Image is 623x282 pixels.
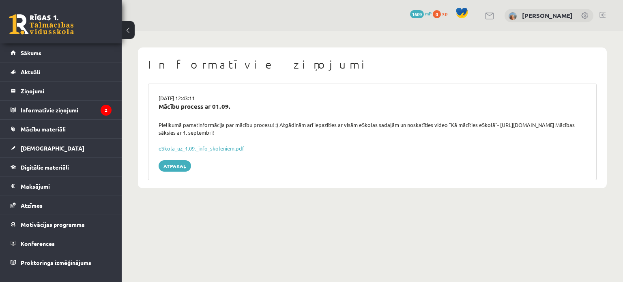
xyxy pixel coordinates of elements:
[11,139,112,157] a: [DEMOGRAPHIC_DATA]
[11,177,112,196] a: Maksājumi
[11,234,112,253] a: Konferences
[21,144,84,152] span: [DEMOGRAPHIC_DATA]
[21,221,85,228] span: Motivācijas programma
[11,43,112,62] a: Sākums
[522,11,573,19] a: [PERSON_NAME]
[159,160,191,172] a: Atpakaļ
[21,68,40,75] span: Aktuāli
[21,82,112,100] legend: Ziņojumi
[153,94,592,102] div: [DATE] 12:43:11
[11,158,112,177] a: Digitālie materiāli
[442,10,447,17] span: xp
[101,105,112,116] i: 2
[410,10,432,17] a: 1609 mP
[159,145,244,152] a: eSkola_uz_1.09._info_skolēniem.pdf
[21,177,112,196] legend: Maksājumi
[433,10,441,18] span: 0
[21,202,43,209] span: Atzīmes
[153,121,592,137] div: Pielikumā pamatinformācija par mācību procesu! :) Atgādinām arī iepazīties ar visām eSkolas sadaļ...
[21,259,91,266] span: Proktoringa izmēģinājums
[410,10,424,18] span: 1609
[11,62,112,81] a: Aktuāli
[159,102,586,111] div: Mācību process ar 01.09.
[21,240,55,247] span: Konferences
[21,101,112,119] legend: Informatīvie ziņojumi
[11,196,112,215] a: Atzīmes
[21,49,41,56] span: Sākums
[11,120,112,138] a: Mācību materiāli
[21,125,66,133] span: Mācību materiāli
[11,82,112,100] a: Ziņojumi
[9,14,74,34] a: Rīgas 1. Tālmācības vidusskola
[425,10,432,17] span: mP
[433,10,451,17] a: 0 xp
[11,215,112,234] a: Motivācijas programma
[11,253,112,272] a: Proktoringa izmēģinājums
[21,164,69,171] span: Digitālie materiāli
[509,12,517,20] img: Ilze Behmane-Bergmane
[148,58,597,71] h1: Informatīvie ziņojumi
[11,101,112,119] a: Informatīvie ziņojumi2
